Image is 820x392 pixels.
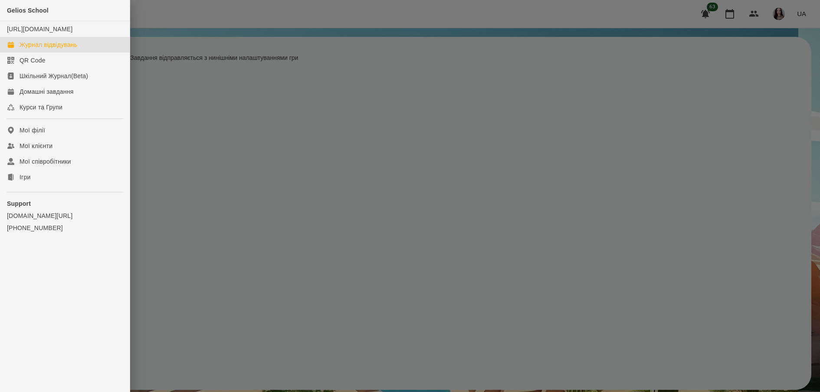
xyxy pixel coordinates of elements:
[7,211,123,220] a: [DOMAIN_NAME][URL]
[20,157,71,166] div: Мої співробітники
[7,224,123,232] a: [PHONE_NUMBER]
[20,56,46,65] div: QR Code
[20,72,88,80] div: Шкільний Журнал(Beta)
[20,103,62,112] div: Курси та Групи
[20,87,73,96] div: Домашні завдання
[20,126,45,135] div: Мої філії
[7,199,123,208] p: Support
[7,7,49,14] span: Gelios School
[20,173,30,181] div: Ігри
[7,26,72,33] a: [URL][DOMAIN_NAME]
[20,40,77,49] div: Журнал відвідувань
[20,142,52,150] div: Мої клієнти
